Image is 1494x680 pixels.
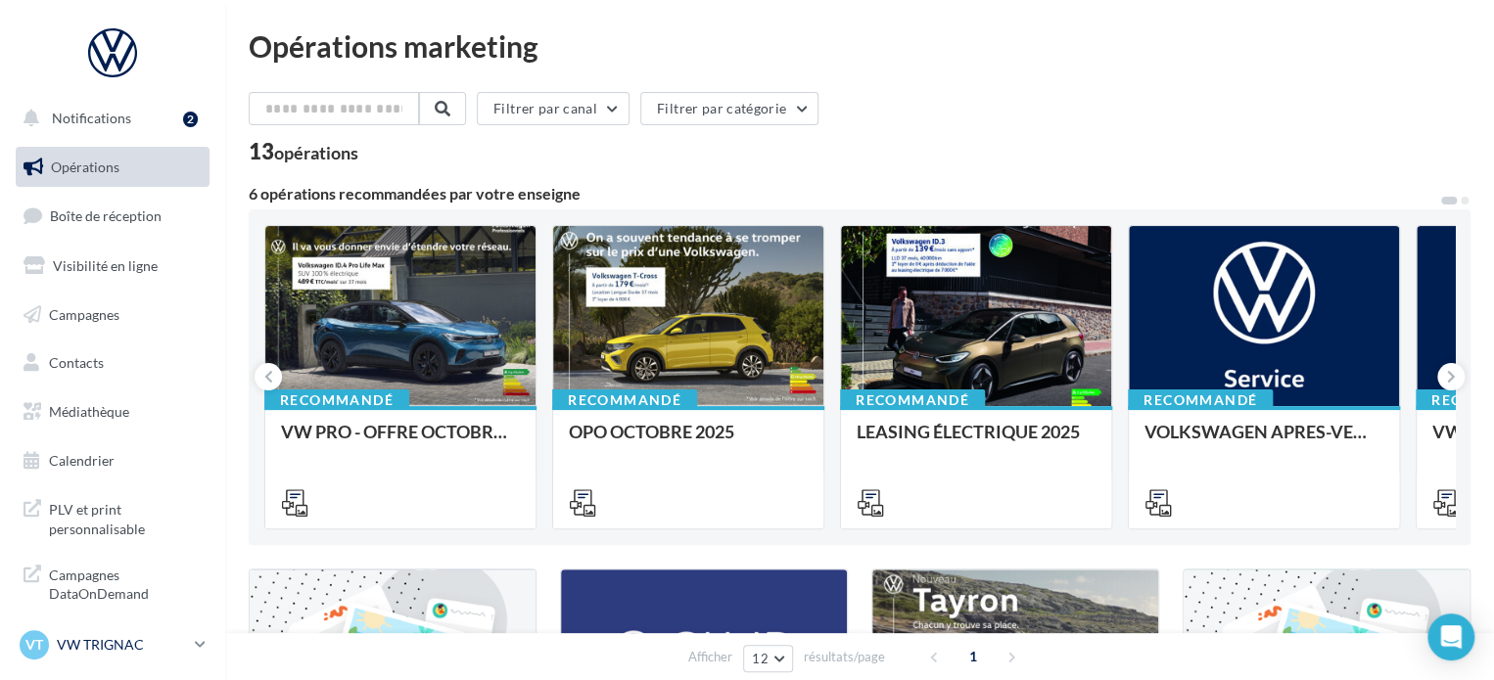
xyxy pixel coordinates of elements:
[49,496,202,538] span: PLV et print personnalisable
[12,342,213,384] a: Contacts
[12,98,206,139] button: Notifications 2
[12,246,213,287] a: Visibilité en ligne
[49,354,104,371] span: Contacts
[264,389,409,411] div: Recommandé
[477,92,630,125] button: Filtrer par canal
[688,648,732,666] span: Afficher
[274,144,358,161] div: opérations
[12,147,213,188] a: Opérations
[16,626,210,663] a: VT VW TRIGNAC
[552,389,697,411] div: Recommandé
[183,112,198,127] div: 2
[840,389,985,411] div: Recommandé
[804,648,885,666] span: résultats/page
[51,159,119,175] span: Opérations
[1427,613,1474,660] div: Open Intercom Messenger
[53,257,158,274] span: Visibilité en ligne
[25,635,43,655] span: VT
[249,141,358,162] div: 13
[640,92,818,125] button: Filtrer par catégorie
[1144,422,1383,461] div: VOLKSWAGEN APRES-VENTE
[49,403,129,420] span: Médiathèque
[12,295,213,336] a: Campagnes
[752,651,769,666] span: 12
[12,195,213,237] a: Boîte de réception
[12,554,213,612] a: Campagnes DataOnDemand
[50,207,162,224] span: Boîte de réception
[12,488,213,546] a: PLV et print personnalisable
[12,440,213,481] a: Calendrier
[12,391,213,432] a: Médiathèque
[857,422,1096,461] div: LEASING ÉLECTRIQUE 2025
[957,641,989,672] span: 1
[1128,389,1273,411] div: Recommandé
[249,31,1471,61] div: Opérations marketing
[49,305,119,322] span: Campagnes
[569,422,808,461] div: OPO OCTOBRE 2025
[743,645,793,672] button: 12
[281,422,520,461] div: VW PRO - OFFRE OCTOBRE 25
[57,635,187,655] p: VW TRIGNAC
[49,452,115,469] span: Calendrier
[52,110,131,126] span: Notifications
[49,562,202,604] span: Campagnes DataOnDemand
[249,186,1439,202] div: 6 opérations recommandées par votre enseigne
